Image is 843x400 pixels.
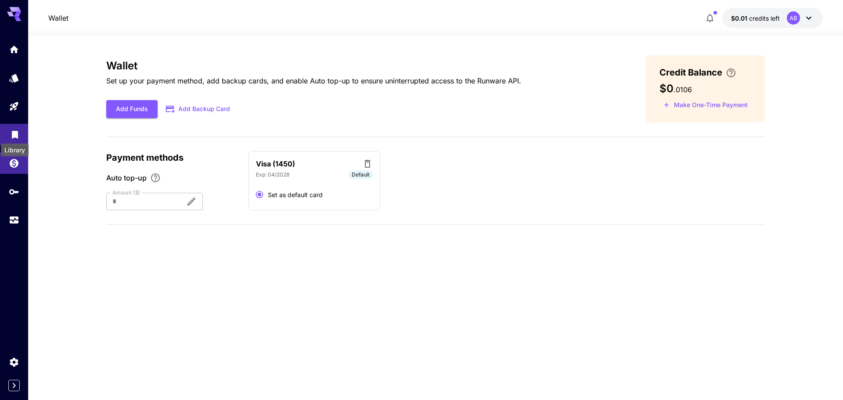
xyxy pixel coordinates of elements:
[9,101,19,112] div: Playground
[112,189,140,196] label: Amount ($)
[106,173,147,183] span: Auto top-up
[9,155,19,166] div: Wallet
[158,101,239,118] button: Add Backup Card
[749,14,780,22] span: credits left
[8,380,20,391] button: Expand sidebar
[9,44,19,55] div: Home
[659,66,722,79] span: Credit Balance
[48,13,68,23] a: Wallet
[106,60,521,72] h3: Wallet
[268,190,323,199] span: Set as default card
[9,212,19,223] div: Usage
[10,126,20,137] div: Library
[731,14,780,23] div: $0.0106
[722,8,823,28] button: $0.0106AB
[9,357,19,368] div: Settings
[787,11,800,25] div: AB
[147,173,164,183] button: Enable Auto top-up to ensure uninterrupted service. We'll automatically bill the chosen amount wh...
[731,14,749,22] span: $0.01
[256,171,289,179] p: Exp: 04/2028
[256,159,295,169] p: Visa (1450)
[722,68,740,78] button: Enter your card details and choose an Auto top-up amount to avoid service interruptions. We'll au...
[659,82,674,95] span: $0
[48,13,68,23] nav: breadcrumb
[9,72,19,83] div: Models
[659,98,752,112] button: Make a one-time, non-recurring payment
[9,186,19,197] div: API Keys
[106,76,521,86] p: Set up your payment method, add backup cards, and enable Auto top-up to ensure uninterrupted acce...
[349,171,373,179] span: Default
[106,100,158,118] button: Add Funds
[1,144,29,156] div: Library
[674,85,692,94] span: . 0106
[106,151,238,164] p: Payment methods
